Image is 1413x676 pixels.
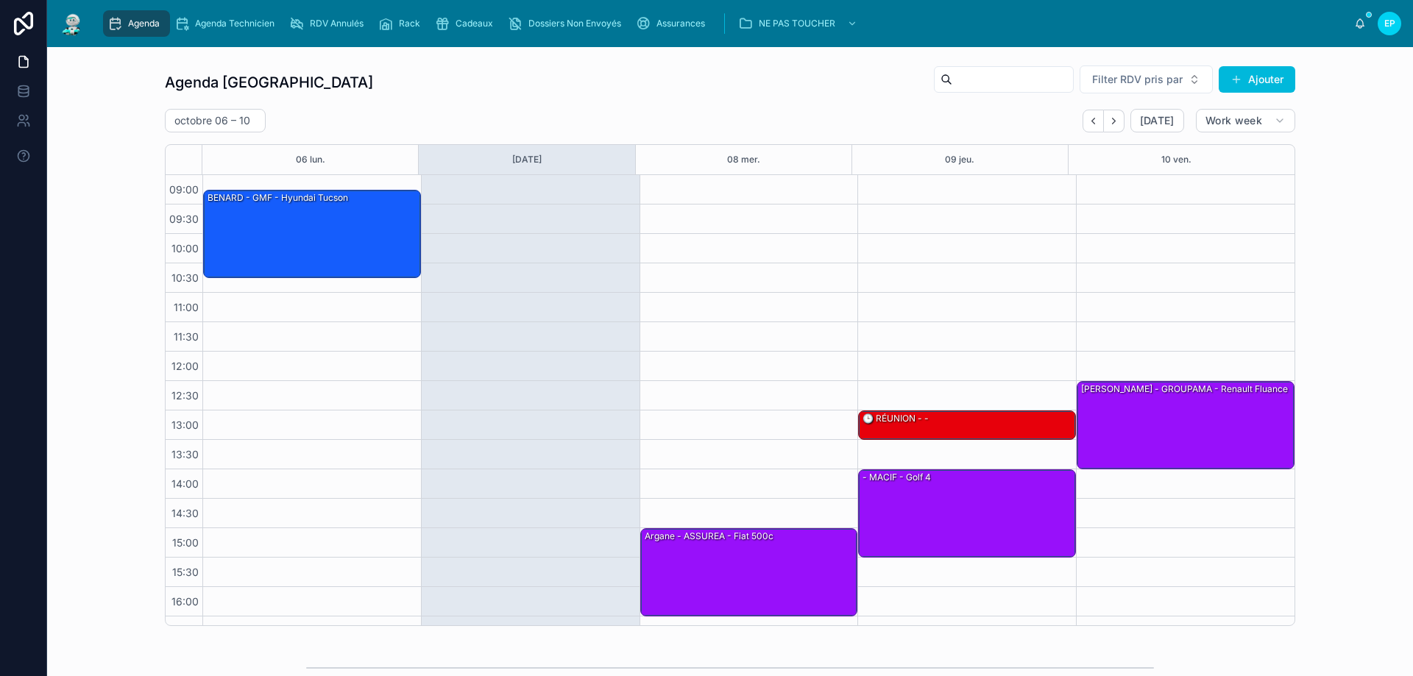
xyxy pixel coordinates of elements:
[168,271,202,284] span: 10:30
[734,10,865,37] a: NE PAS TOUCHER
[1161,145,1191,174] button: 10 ven.
[456,18,493,29] span: Cadeaux
[170,10,285,37] a: Agenda Technicien
[374,10,431,37] a: Rack
[165,72,373,93] h1: Agenda [GEOGRAPHIC_DATA]
[166,213,202,225] span: 09:30
[861,471,932,484] div: - MACIF - Golf 4
[128,18,160,29] span: Agenda
[168,625,202,637] span: 16:30
[170,301,202,313] span: 11:00
[1083,110,1104,132] button: Back
[1219,66,1295,93] button: Ajouter
[204,191,420,277] div: BENARD - GMF - hyundai tucson
[1080,383,1289,396] div: [PERSON_NAME] - GROUPAMA - Renault fluance
[631,10,715,37] a: Assurances
[859,411,1075,439] div: 🕒 RÉUNION - -
[1196,109,1295,132] button: Work week
[1140,114,1175,127] span: [DATE]
[1080,65,1213,93] button: Select Button
[97,7,1354,40] div: scrollable content
[169,536,202,549] span: 15:00
[168,477,202,490] span: 14:00
[168,242,202,255] span: 10:00
[1077,382,1294,469] div: [PERSON_NAME] - GROUPAMA - Renault fluance
[1205,114,1262,127] span: Work week
[103,10,170,37] a: Agenda
[168,448,202,460] span: 13:30
[431,10,503,37] a: Cadeaux
[170,330,202,343] span: 11:30
[727,145,760,174] button: 08 mer.
[195,18,275,29] span: Agenda Technicien
[166,183,202,196] span: 09:00
[168,419,202,431] span: 13:00
[641,529,857,616] div: Argane - ASSUREA - Fiat 500c
[206,191,350,204] div: BENARD - GMF - hyundai tucson
[168,595,202,608] span: 16:00
[168,507,202,519] span: 14:30
[168,389,202,402] span: 12:30
[759,18,835,29] span: NE PAS TOUCHER
[512,145,542,174] button: [DATE]
[399,18,420,29] span: Rack
[859,470,1075,557] div: - MACIF - Golf 4
[1130,109,1184,132] button: [DATE]
[861,412,930,425] div: 🕒 RÉUNION - -
[296,145,325,174] button: 06 lun.
[1104,110,1125,132] button: Next
[1384,18,1395,29] span: EP
[174,113,250,128] h2: octobre 06 – 10
[310,18,364,29] span: RDV Annulés
[656,18,705,29] span: Assurances
[643,530,775,543] div: Argane - ASSUREA - Fiat 500c
[59,12,85,35] img: App logo
[169,566,202,578] span: 15:30
[528,18,621,29] span: Dossiers Non Envoyés
[503,10,631,37] a: Dossiers Non Envoyés
[945,145,974,174] button: 09 jeu.
[1092,72,1183,87] span: Filter RDV pris par
[168,360,202,372] span: 12:00
[285,10,374,37] a: RDV Annulés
